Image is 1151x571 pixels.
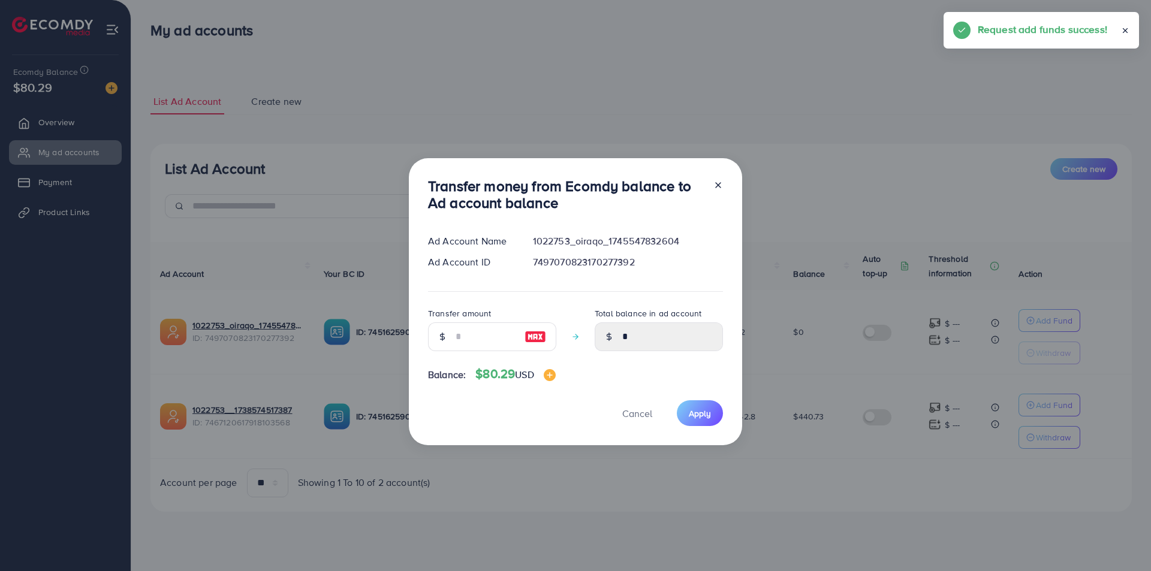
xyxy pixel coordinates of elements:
button: Apply [677,400,723,426]
h3: Transfer money from Ecomdy balance to Ad account balance [428,177,704,212]
img: image [544,369,556,381]
span: Apply [689,407,711,419]
div: Ad Account Name [418,234,523,248]
img: image [525,330,546,344]
div: 7497070823170277392 [523,255,733,269]
h4: $80.29 [475,367,555,382]
iframe: Chat [1100,517,1142,562]
label: Total balance in ad account [595,307,701,319]
div: 1022753_oiraqo_1745547832604 [523,234,733,248]
label: Transfer amount [428,307,491,319]
span: USD [515,368,534,381]
button: Cancel [607,400,667,426]
h5: Request add funds success! [978,22,1107,37]
div: Ad Account ID [418,255,523,269]
span: Cancel [622,407,652,420]
span: Balance: [428,368,466,382]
